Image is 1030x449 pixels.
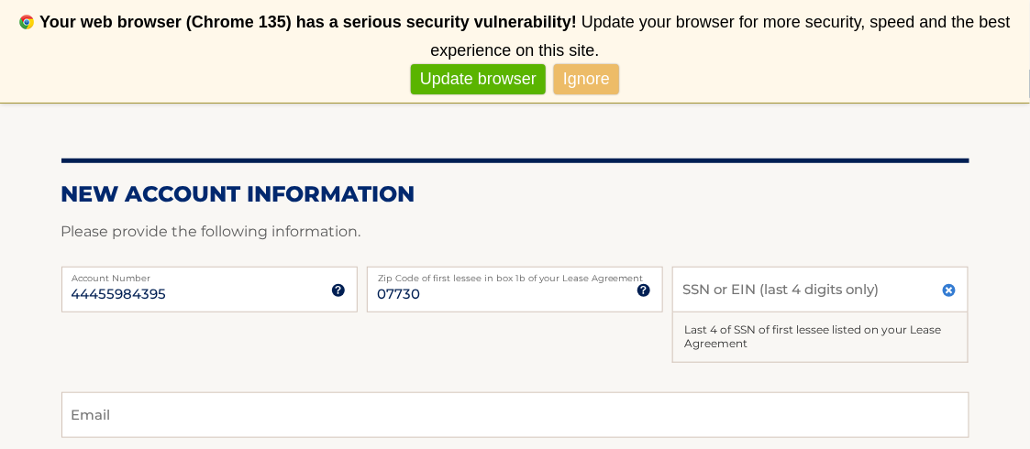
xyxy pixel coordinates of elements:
a: Ignore [554,64,619,94]
span: Update your browser for more security, speed and the best experience on this site. [430,13,1010,60]
input: SSN or EIN (last 4 digits only) [672,267,969,312]
input: Email [61,392,969,438]
input: Zip Code [367,267,663,312]
label: Zip Code of first lessee in box 1b of your Lease Agreement [367,267,663,281]
img: close.svg [942,283,957,298]
img: tooltip.svg [637,283,651,298]
h2: New Account Information [61,181,969,208]
b: Your web browser (Chrome 135) has a serious security vulnerability! [39,13,577,31]
a: Update browser [411,64,546,94]
input: Account Number [61,267,358,312]
p: Please provide the following information. [61,219,969,245]
label: Account Number [61,267,358,281]
img: tooltip.svg [331,283,346,298]
div: Last 4 of SSN of first lessee listed on your Lease Agreement [672,312,969,363]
